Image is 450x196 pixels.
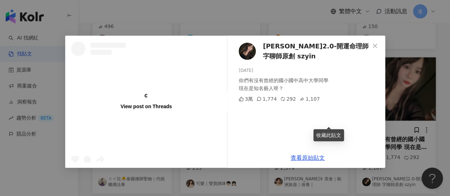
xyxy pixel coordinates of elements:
[239,95,253,103] div: 3萬
[372,43,378,49] span: close
[239,43,256,60] img: KOL Avatar
[239,41,370,62] a: KOL Avatar[PERSON_NAME]2.0-開運命理師 字聊師原創 szyin
[239,76,380,92] div: 你們有沒有曾經的國小國中高中大學同學 現在是知名藝人呀？
[239,67,380,74] div: [DATE]
[368,39,382,53] button: Close
[65,36,227,168] a: View post on Threads
[313,129,344,141] div: 收藏此貼文
[280,95,296,103] div: 292
[291,154,325,161] a: 查看原始貼文
[299,95,319,103] div: 1,107
[263,41,370,62] span: [PERSON_NAME]2.0-開運命理師 字聊師原創 szyin
[256,95,276,103] div: 1,774
[120,103,171,110] div: View post on Threads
